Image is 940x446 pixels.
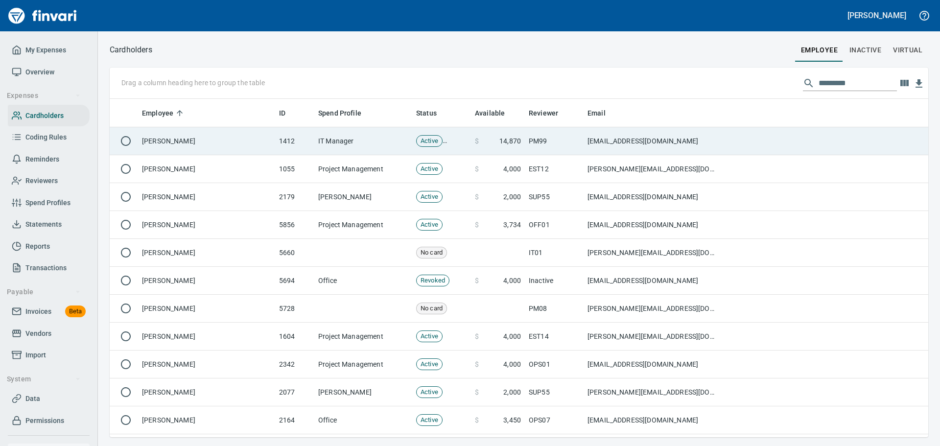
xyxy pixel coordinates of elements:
a: Reports [8,235,90,258]
span: $ [475,164,479,174]
span: Reviewers [25,175,58,187]
td: [PERSON_NAME][EMAIL_ADDRESS][DOMAIN_NAME] [584,323,721,351]
a: Coding Rules [8,126,90,148]
span: Expenses [7,90,81,102]
span: Reviewer [529,107,571,119]
td: [PERSON_NAME] [138,295,275,323]
td: Project Management [314,351,412,378]
td: [PERSON_NAME] [138,155,275,183]
p: Cardholders [110,44,152,56]
a: Vendors [8,323,90,345]
a: Reminders [8,148,90,170]
a: Permissions [8,410,90,432]
span: Data [25,393,40,405]
span: 4,000 [503,359,521,369]
td: 5728 [275,295,314,323]
span: Spend Profiles [25,197,70,209]
td: [PERSON_NAME][EMAIL_ADDRESS][DOMAIN_NAME] [584,378,721,406]
a: Import [8,344,90,366]
a: InvoicesBeta [8,301,90,323]
button: Download Table [912,76,926,91]
span: 14,870 [499,136,521,146]
a: Spend Profiles [8,192,90,214]
span: $ [475,136,479,146]
span: 2,000 [503,387,521,397]
td: [PERSON_NAME] [138,183,275,211]
span: Coding Rules [25,131,67,143]
td: [PERSON_NAME][EMAIL_ADDRESS][DOMAIN_NAME] [584,155,721,183]
span: Import [25,349,46,361]
button: System [3,370,85,388]
td: 2342 [275,351,314,378]
a: Finvari [6,4,79,27]
a: Cardholders [8,105,90,127]
td: OPS07 [525,406,584,434]
span: Status [416,107,437,119]
a: Reviewers [8,170,90,192]
nav: breadcrumb [110,44,152,56]
td: 5694 [275,267,314,295]
span: Active [417,360,442,369]
span: Mailed [443,137,470,146]
span: $ [475,415,479,425]
td: [PERSON_NAME] [138,351,275,378]
span: 4,000 [503,164,521,174]
span: Vendors [25,328,51,340]
td: [EMAIL_ADDRESS][DOMAIN_NAME] [584,267,721,295]
span: 3,734 [503,220,521,230]
button: Choose columns to display [897,76,912,91]
td: OFF01 [525,211,584,239]
span: Active [417,192,442,202]
td: [EMAIL_ADDRESS][DOMAIN_NAME] [584,351,721,378]
span: Inactive [849,44,881,56]
p: Drag a column heading here to group the table [121,78,265,88]
td: IT Manager [314,127,412,155]
td: PM08 [525,295,584,323]
td: [EMAIL_ADDRESS][DOMAIN_NAME] [584,406,721,434]
span: Status [416,107,449,119]
span: Cardholders [25,110,64,122]
td: EST14 [525,323,584,351]
td: EST12 [525,155,584,183]
td: [EMAIL_ADDRESS][DOMAIN_NAME] [584,183,721,211]
span: Active [417,416,442,425]
td: PM99 [525,127,584,155]
span: Active [417,220,442,230]
span: Spend Profile [318,107,374,119]
span: 2,000 [503,192,521,202]
button: Payable [3,283,85,301]
span: Employee [142,107,173,119]
span: Revoked [417,276,449,285]
span: Statements [25,218,62,231]
td: IT01 [525,239,584,267]
td: 5660 [275,239,314,267]
span: Beta [65,306,86,317]
a: Overview [8,61,90,83]
span: 3,450 [503,415,521,425]
span: $ [475,276,479,285]
span: My Expenses [25,44,66,56]
td: 1055 [275,155,314,183]
td: OPS01 [525,351,584,378]
td: Office [314,406,412,434]
span: Reports [25,240,50,253]
td: [PERSON_NAME] [138,267,275,295]
span: employee [801,44,838,56]
a: Data [8,388,90,410]
button: Expenses [3,87,85,105]
td: [PERSON_NAME][EMAIL_ADDRESS][DOMAIN_NAME] [584,295,721,323]
span: $ [475,192,479,202]
td: [EMAIL_ADDRESS][DOMAIN_NAME] [584,211,721,239]
span: $ [475,331,479,341]
span: No card [417,248,446,258]
td: 1412 [275,127,314,155]
td: [PERSON_NAME] [138,211,275,239]
span: $ [475,220,479,230]
span: $ [475,387,479,397]
td: Office [314,267,412,295]
td: [PERSON_NAME] [314,183,412,211]
button: [PERSON_NAME] [845,8,909,23]
td: Project Management [314,155,412,183]
td: [PERSON_NAME] [314,378,412,406]
span: Email [587,107,606,119]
